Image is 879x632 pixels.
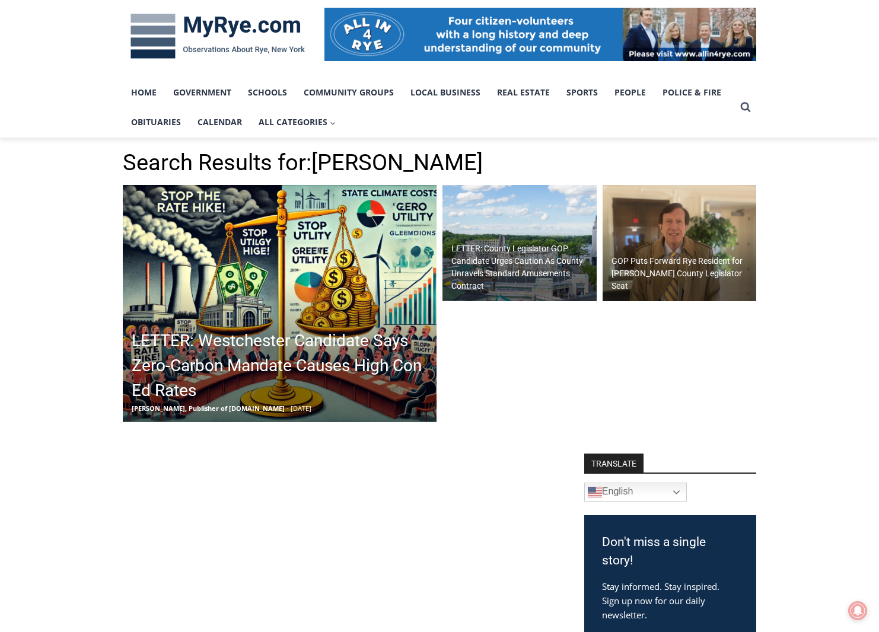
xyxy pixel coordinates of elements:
[123,78,735,138] nav: Primary Navigation
[612,255,754,292] h2: GOP Puts Forward Rye Resident for [PERSON_NAME] County Legislator Seat
[189,107,250,137] a: Calendar
[123,5,313,67] img: MyRye.com
[1,1,118,118] img: s_800_29ca6ca9-f6cc-433c-a631-14f6620ca39b.jpeg
[123,185,437,422] img: Source: MyRye.com via DALL-E
[291,404,311,413] span: [DATE]
[9,119,152,146] h4: [PERSON_NAME] Read Sanctuary Fall Fest: [DATE]
[240,78,295,107] a: Schools
[602,579,738,622] p: Stay informed. Stay inspired. Sign up now for our daily newsletter.
[132,100,135,112] div: /
[451,242,594,292] h2: LETTER: County Legislator GOP Candidate Urges Caution As County Unravels Standard Amusements Cont...
[123,107,189,137] a: Obituaries
[584,483,687,502] a: English
[654,78,730,107] a: Police & Fire
[300,1,560,115] div: "At the 10am stand-up meeting, each intern gets a chance to take [PERSON_NAME] and the other inte...
[311,149,483,175] span: [PERSON_NAME]
[584,454,644,473] strong: TRANSLATE
[735,97,756,118] button: View Search Form
[132,404,285,413] span: [PERSON_NAME], Publisher of [DOMAIN_NAME]
[558,78,606,107] a: Sports
[124,100,129,112] div: 1
[123,185,437,422] a: LETTER: Westchester Candidate Says Zero-Carbon Mandate Causes High Con Ed Rates [PERSON_NAME], Pu...
[295,78,402,107] a: Community Groups
[1,118,171,148] a: [PERSON_NAME] Read Sanctuary Fall Fest: [DATE]
[123,78,165,107] a: Home
[132,328,434,403] h2: LETTER: Westchester Candidate Says Zero-Carbon Mandate Causes High Con Ed Rates
[603,185,757,301] img: (PHOTO: Kurt van Kuller at Rye City Hall on April 9, 2025. He is the GOP candidate for the Westch...
[124,35,165,97] div: Co-sponsored by Westchester County Parks
[402,78,489,107] a: Local Business
[588,485,602,499] img: en
[603,185,757,301] a: GOP Puts Forward Rye Resident for [PERSON_NAME] County Legislator Seat
[602,533,738,570] h3: Don't miss a single story!
[286,404,289,413] span: -
[165,78,240,107] a: Government
[324,8,756,61] img: All in for Rye
[250,107,344,137] button: Child menu of All Categories
[442,185,597,301] img: (PHOTO: Playland's historic Dragon Coaster turns 95 this year. Credit: Alex Lee)
[138,100,144,112] div: 6
[285,115,575,148] a: Intern @ [DOMAIN_NAME]
[606,78,654,107] a: People
[123,149,756,177] h1: Search Results for:
[489,78,558,107] a: Real Estate
[310,118,550,145] span: Intern @ [DOMAIN_NAME]
[442,185,597,301] a: LETTER: County Legislator GOP Candidate Urges Caution As County Unravels Standard Amusements Cont...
